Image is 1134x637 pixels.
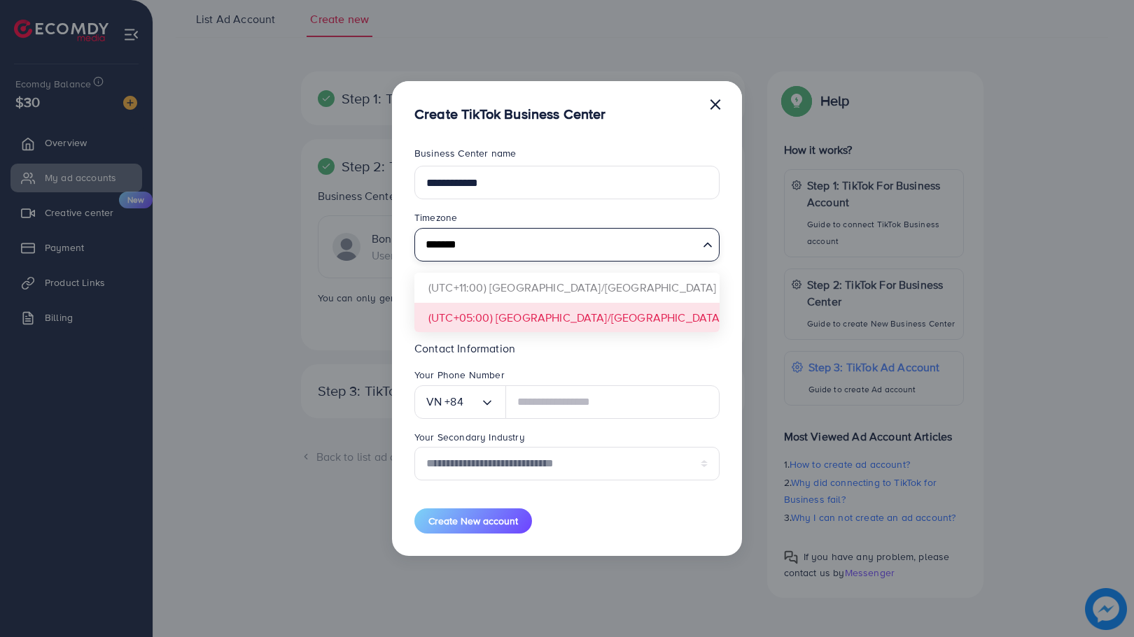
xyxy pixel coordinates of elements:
[414,303,720,333] li: (UTC+05:00) [GEOGRAPHIC_DATA]/[GEOGRAPHIC_DATA]
[428,514,518,528] span: Create New account
[414,508,532,534] button: Create New account
[414,146,720,166] legend: Business Center name
[414,103,606,124] h5: Create TikTok Business Center
[414,210,457,224] label: Timezone
[444,392,463,412] span: +84
[708,90,722,117] button: Close
[414,273,494,287] label: Country or region
[414,385,506,419] div: Search for option
[421,231,697,257] input: Search for option
[414,430,525,444] label: Your Secondary Industry
[426,392,442,412] span: VN
[414,273,720,303] li: (UTC+11:00) [GEOGRAPHIC_DATA]/[GEOGRAPHIC_DATA]
[463,391,480,413] input: Search for option
[414,340,720,357] p: Contact Information
[414,368,505,382] label: Your Phone Number
[414,228,720,262] div: Search for option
